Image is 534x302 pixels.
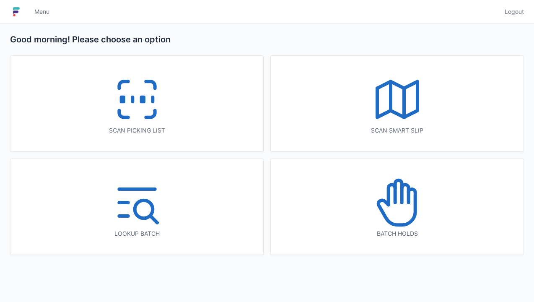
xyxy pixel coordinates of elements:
[10,55,264,152] a: Scan picking list
[288,126,507,135] div: Scan smart slip
[270,55,524,152] a: Scan smart slip
[27,229,246,238] div: Lookup batch
[288,229,507,238] div: Batch holds
[34,8,49,16] span: Menu
[505,8,524,16] span: Logout
[500,4,524,19] a: Logout
[10,5,23,18] img: logo-small.jpg
[29,4,54,19] a: Menu
[270,159,524,255] a: Batch holds
[27,126,246,135] div: Scan picking list
[10,159,264,255] a: Lookup batch
[10,34,524,45] h2: Good morning! Please choose an option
